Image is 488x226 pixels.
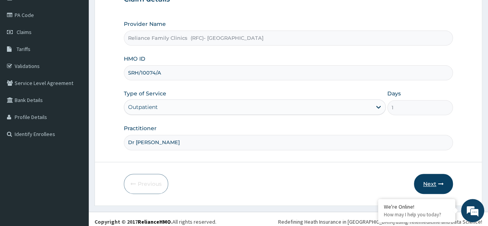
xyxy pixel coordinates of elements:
[127,4,145,22] div: Minimize live chat window
[384,211,449,218] p: How may I help you today?
[278,218,482,226] div: Redefining Heath Insurance in [GEOGRAPHIC_DATA] using Telemedicine and Data Science!
[4,147,147,174] textarea: Type your message and hit 'Enter'
[17,29,32,36] span: Claims
[124,65,453,80] input: Enter HMO ID
[124,135,453,150] input: Enter Name
[40,43,130,53] div: Chat with us now
[95,218,172,225] strong: Copyright © 2017 .
[14,39,31,58] img: d_794563401_company_1708531726252_794563401
[138,218,171,225] a: RelianceHMO
[387,90,401,97] label: Days
[124,55,145,63] label: HMO ID
[414,174,453,194] button: Next
[124,174,168,194] button: Previous
[128,103,158,111] div: Outpatient
[17,46,30,53] span: Tariffs
[124,20,166,28] label: Provider Name
[124,124,157,132] label: Practitioner
[45,65,106,143] span: We're online!
[124,90,166,97] label: Type of Service
[384,203,449,210] div: We're Online!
